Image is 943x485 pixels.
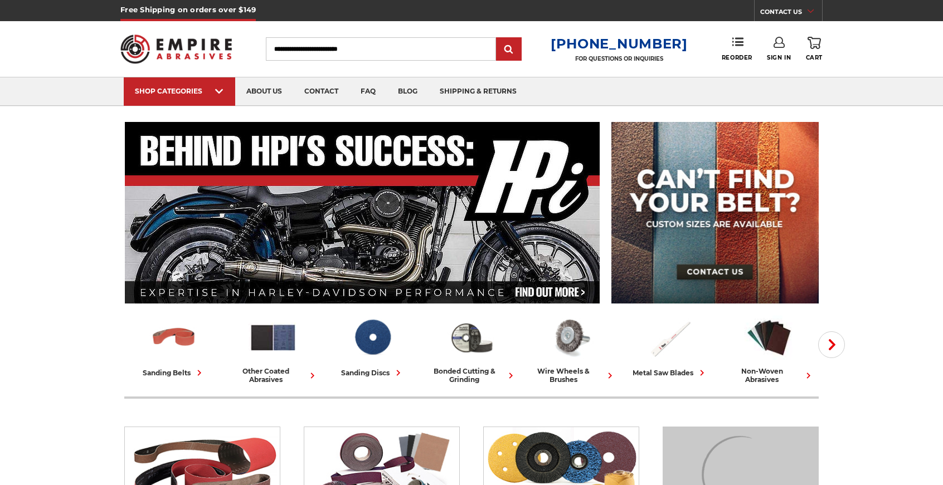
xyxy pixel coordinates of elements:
img: Wire Wheels & Brushes [546,313,595,361]
span: Sign In [767,54,791,61]
a: sanding discs [327,313,417,379]
div: metal saw blades [633,367,708,379]
span: Reorder [722,54,752,61]
a: bonded cutting & grinding [426,313,517,384]
a: wire wheels & brushes [526,313,616,384]
img: Banner for an interview featuring Horsepower Inc who makes Harley performance upgrades featured o... [125,122,600,303]
a: other coated abrasives [228,313,318,384]
button: Next [818,331,845,358]
a: shipping & returns [429,77,528,106]
a: sanding belts [129,313,219,379]
div: bonded cutting & grinding [426,367,517,384]
img: Sanding Belts [149,313,198,361]
a: metal saw blades [625,313,715,379]
a: contact [293,77,349,106]
p: FOR QUESTIONS OR INQUIRIES [551,55,688,62]
div: non-woven abrasives [724,367,814,384]
a: non-woven abrasives [724,313,814,384]
a: faq [349,77,387,106]
a: [PHONE_NUMBER] [551,36,688,52]
span: Cart [806,54,823,61]
img: Sanding Discs [348,313,397,361]
a: blog [387,77,429,106]
div: sanding belts [143,367,205,379]
div: other coated abrasives [228,367,318,384]
a: CONTACT US [760,6,822,21]
img: Non-woven Abrasives [745,313,794,361]
div: SHOP CATEGORIES [135,87,224,95]
img: promo banner for custom belts. [611,122,819,303]
img: Other Coated Abrasives [249,313,298,361]
div: sanding discs [341,367,404,379]
img: Bonded Cutting & Grinding [447,313,496,361]
div: wire wheels & brushes [526,367,616,384]
img: Empire Abrasives [120,27,232,71]
a: Cart [806,37,823,61]
input: Submit [498,38,520,61]
a: about us [235,77,293,106]
a: Reorder [722,37,752,61]
img: Metal Saw Blades [645,313,694,361]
